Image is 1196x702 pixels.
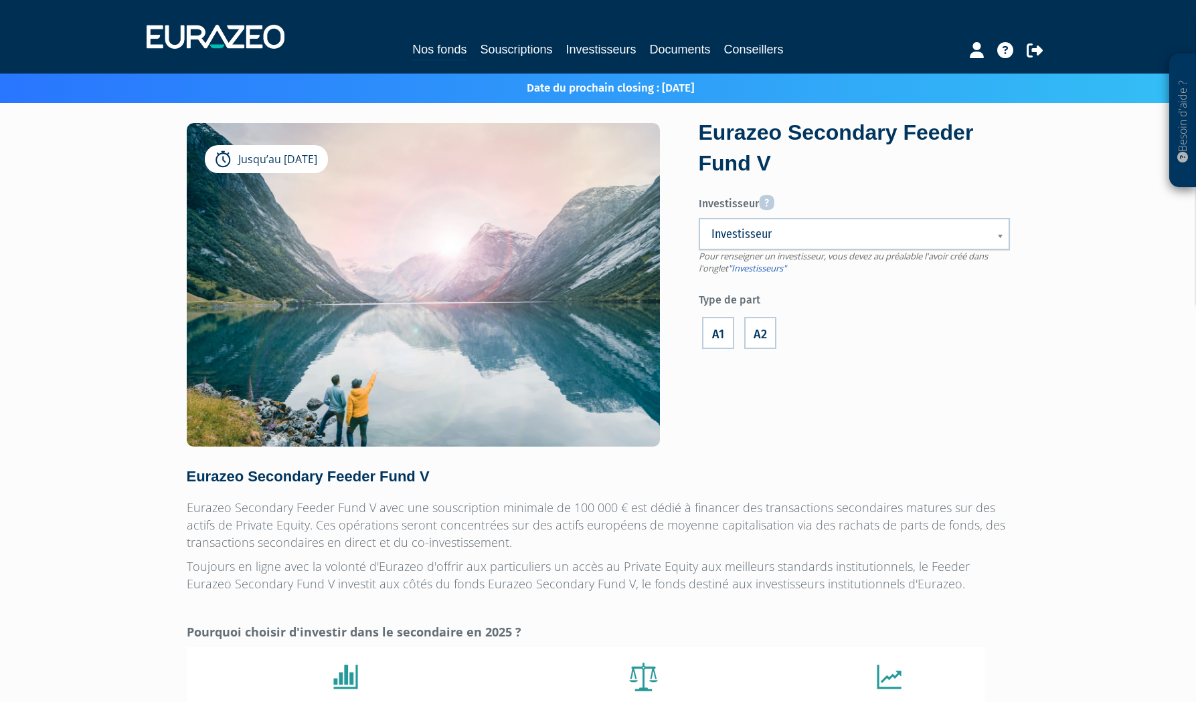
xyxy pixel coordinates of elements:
img: 1732889491-logotype_eurazeo_blanc_rvb.png [147,25,284,49]
img: Eurazeo Secondary Feeder Fund V [187,123,660,501]
span: Investisseur [711,226,980,242]
label: A1 [702,317,734,349]
p: Toujours en ligne avec la volonté d'Eurazeo d'offrir aux particuliers un accès au Private Equity ... [187,558,1010,592]
strong: Pourquoi choisir d'investir dans le secondaire en 2025 ? [187,624,521,640]
a: Conseillers [724,40,784,59]
img: XL6B+SZAkSZKkaVL6AHf3tpEy1UbkAAAAAElFTkSuQmCC [329,660,363,694]
a: Souscriptions [480,40,552,59]
span: Pour renseigner un investisseur, vous devez au préalable l'avoir créé dans l'onglet [699,250,988,275]
label: Investisseur [699,190,1010,212]
div: Eurazeo Secondary Feeder Fund V [699,118,1010,179]
a: Nos fonds [412,40,466,61]
a: Documents [650,40,711,59]
img: mUwmk8n8pxTFH16eGc7gmQedAAAAAElFTkSuQmCC [626,660,661,694]
div: Jusqu’au [DATE] [205,145,328,173]
p: Eurazeo Secondary Feeder Fund V avec une souscription minimale de 100 000 € est dédié à financer ... [187,499,1010,551]
a: Investisseurs [566,40,636,59]
a: "Investisseurs" [728,262,786,274]
p: Besoin d'aide ? [1175,61,1191,181]
img: tVZ3YVYGmVMyZRLa78LKsyczLV7MrOclU06KkYYahSrmjLRkdYvmqZ9FSP8U5rplgl6wArVKnRQDUMgeus6gArVvlHbVYFrtO... [872,660,906,694]
label: A2 [744,317,776,349]
label: Type de part [699,288,1010,308]
h4: Eurazeo Secondary Feeder Fund V [187,469,1010,485]
p: Date du prochain closing : [DATE] [488,80,694,96]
